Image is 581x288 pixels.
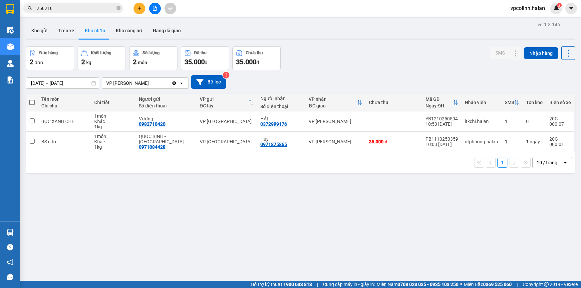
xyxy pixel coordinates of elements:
span: 35.000 [236,58,256,66]
div: Khác [94,139,132,144]
div: QUỐC BÌNH - PB [139,134,193,144]
span: 3 [558,3,560,8]
button: Số lượng2món [129,46,177,70]
span: đ [205,60,207,65]
div: YB1210250504 [426,116,458,121]
span: aim [168,6,172,11]
span: | [517,281,518,288]
div: Số điện thoại [260,104,302,109]
span: notification [7,259,13,265]
div: VP [PERSON_NAME] [106,80,149,86]
div: Số điện thoại [139,103,193,108]
th: Toggle SortBy [501,94,523,111]
span: Miền Bắc [464,281,512,288]
span: đ [256,60,259,65]
span: Cung cấp máy in - giấy in: [323,281,375,288]
span: Miền Nam [377,281,458,288]
img: logo-vxr [6,4,14,14]
span: ⚪️ [460,283,462,286]
div: Huy [260,136,302,142]
div: Nhân viên [465,100,498,105]
th: Toggle SortBy [422,94,461,111]
button: Khối lượng2kg [78,46,126,70]
div: VP gửi [200,96,248,102]
div: ltkchi.halan [465,119,498,124]
button: Bộ lọc [191,75,226,89]
div: Chưa thu [369,100,419,105]
div: Biển số xe [549,100,571,105]
div: ver 1.8.146 [538,21,560,28]
div: ntphuong.halan [465,139,498,144]
img: warehouse-icon [7,27,14,34]
img: warehouse-icon [7,229,14,236]
svg: open [563,160,568,165]
span: copyright [544,282,549,287]
span: 35.000 [184,58,205,66]
div: Mã GD [426,96,453,102]
strong: 1900 633 818 [283,282,312,287]
div: VP [PERSON_NAME] [309,119,362,124]
span: món [138,60,147,65]
div: 0372999176 [260,121,287,127]
th: Toggle SortBy [305,94,366,111]
div: 0 [526,119,543,124]
div: VP [PERSON_NAME] [309,139,362,144]
div: VP nhận [309,96,357,102]
button: Nhập hàng [524,47,558,59]
div: 1 món [94,113,132,119]
div: VP [GEOGRAPHIC_DATA] [200,119,254,124]
svg: open [179,80,184,86]
div: Tồn kho [526,100,543,105]
span: search [28,6,32,11]
span: close-circle [117,6,121,10]
button: plus [134,3,145,14]
button: Hàng đã giao [147,23,186,39]
div: Tên món [41,96,88,102]
div: 35.000 đ [369,139,419,144]
div: 10:03 [DATE] [426,142,458,147]
button: file-add [149,3,161,14]
span: close-circle [117,5,121,12]
strong: 0708 023 035 - 0935 103 250 [398,282,458,287]
div: Người gửi [139,96,193,102]
sup: 3 [223,72,229,78]
span: question-circle [7,244,13,250]
span: ngày [530,139,540,144]
div: Ghi chú [41,103,88,108]
button: 1 [497,158,507,168]
input: Selected VP Cổ Linh. [149,80,150,86]
button: SMS [490,47,510,59]
th: Toggle SortBy [196,94,257,111]
div: Người nhận [260,96,302,101]
img: warehouse-icon [7,43,14,50]
div: 20G-000.07 [549,116,571,127]
div: Đơn hàng [39,51,58,55]
span: plus [137,6,142,11]
div: 0971875865 [260,142,287,147]
div: ĐC giao [309,103,357,108]
div: 10:53 [DATE] [426,121,458,127]
div: 0982710420 [139,121,165,127]
div: 0971084428 [139,144,165,150]
span: | [317,281,318,288]
button: Kho nhận [80,23,111,39]
input: Tìm tên, số ĐT hoặc mã đơn [37,5,115,12]
input: Select a date range. [26,78,99,88]
button: Đã thu35.000đ [181,46,229,70]
span: 2 [133,58,137,66]
div: SMS [505,100,514,105]
div: 20G-000.01 [549,136,571,147]
div: PB1110250359 [426,136,458,142]
div: Vượng [139,116,193,121]
div: 1 [526,139,543,144]
strong: 0369 525 060 [483,282,512,287]
sup: 3 [557,3,562,8]
div: 1 kg [94,124,132,129]
span: file-add [152,6,157,11]
img: solution-icon [7,76,14,83]
button: Kho gửi [26,23,53,39]
span: caret-down [568,5,574,11]
span: 2 [30,58,33,66]
div: BỌC XANH CHÈ [41,119,88,124]
div: 10 / trang [537,159,557,166]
